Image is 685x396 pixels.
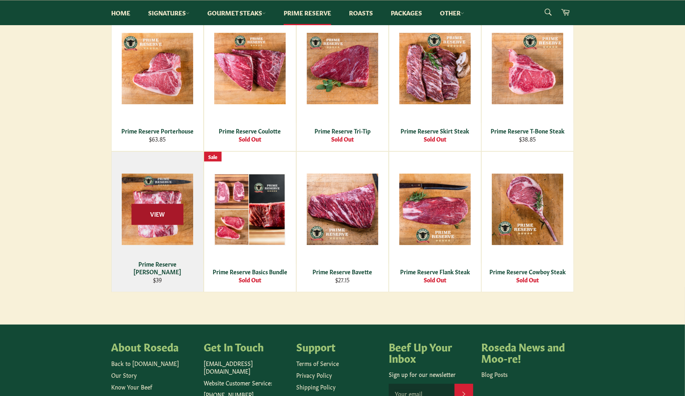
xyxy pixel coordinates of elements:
a: Prime Reserve Bavette Prime Reserve Bavette $27.15 [296,151,389,292]
a: Roasts [341,0,381,25]
img: Prime Reserve Coulotte [214,33,286,104]
a: Our Story [111,371,137,379]
div: Sold Out [394,276,476,284]
div: Sold Out [209,276,291,284]
a: Prime Reserve Cowboy Steak Prime Reserve Cowboy Steak Sold Out [481,151,574,292]
img: Prime Reserve Cowboy Steak [492,174,563,245]
div: Prime Reserve [PERSON_NAME] [117,260,198,276]
div: Prime Reserve Basics Bundle [209,268,291,275]
a: Privacy Policy [296,371,332,379]
a: Terms of Service [296,359,339,367]
a: Prime Reserve [276,0,339,25]
p: Sign up for our newsletter [389,370,473,378]
div: $38.85 [487,135,569,143]
a: Prime Reserve Chuck Roast Prime Reserve [PERSON_NAME] $39 View [111,151,204,292]
a: Signatures [140,0,198,25]
div: Sale [204,152,222,162]
img: Prime Reserve Bavette [307,174,378,245]
a: Prime Reserve Flank Steak Prime Reserve Flank Steak Sold Out [389,151,481,292]
a: Other [432,0,472,25]
div: Prime Reserve Bavette [302,268,383,275]
img: Prime Reserve Tri-Tip [307,33,378,104]
div: Prime Reserve Skirt Steak [394,127,476,135]
div: $63.85 [117,135,198,143]
span: View [131,204,183,225]
a: Prime Reserve Skirt Steak Prime Reserve Skirt Steak Sold Out [389,11,481,151]
a: Gourmet Steaks [199,0,274,25]
div: Prime Reserve Tri-Tip [302,127,383,135]
h4: Roseda News and Moo-re! [481,341,566,363]
div: Sold Out [487,276,569,284]
div: Prime Reserve Coulotte [209,127,291,135]
p: Website Customer Service: [204,379,288,387]
a: Prime Reserve Coulotte Prime Reserve Coulotte Sold Out [204,11,296,151]
a: Know Your Beef [111,383,152,391]
img: Prime Reserve Skirt Steak [399,33,471,104]
a: Blog Posts [481,370,508,378]
a: Home [103,0,138,25]
img: Prime Reserve T-Bone Steak [492,33,563,104]
div: Prime Reserve Cowboy Steak [487,268,569,275]
a: Prime Reserve Porterhouse Prime Reserve Porterhouse $63.85 [111,11,204,151]
div: Prime Reserve T-Bone Steak [487,127,569,135]
div: Sold Out [394,135,476,143]
a: Prime Reserve Tri-Tip Prime Reserve Tri-Tip Sold Out [296,11,389,151]
h4: Get In Touch [204,341,288,352]
a: Back to [DOMAIN_NAME] [111,359,179,367]
img: Prime Reserve Porterhouse [122,33,193,104]
div: Sold Out [209,135,291,143]
div: Prime Reserve Porterhouse [117,127,198,135]
div: Prime Reserve Flank Steak [394,268,476,275]
h4: About Roseda [111,341,196,352]
div: $27.15 [302,276,383,284]
a: Packages [383,0,430,25]
h4: Beef Up Your Inbox [389,341,473,363]
h4: Support [296,341,381,352]
a: Prime Reserve T-Bone Steak Prime Reserve T-Bone Steak $38.85 [481,11,574,151]
a: Shipping Policy [296,383,336,391]
p: [EMAIL_ADDRESS][DOMAIN_NAME] [204,359,288,375]
a: Prime Reserve Basics Bundle Prime Reserve Basics Bundle Sold Out [204,151,296,292]
img: Prime Reserve Basics Bundle [214,174,286,245]
div: Sold Out [302,135,383,143]
img: Prime Reserve Flank Steak [399,174,471,245]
